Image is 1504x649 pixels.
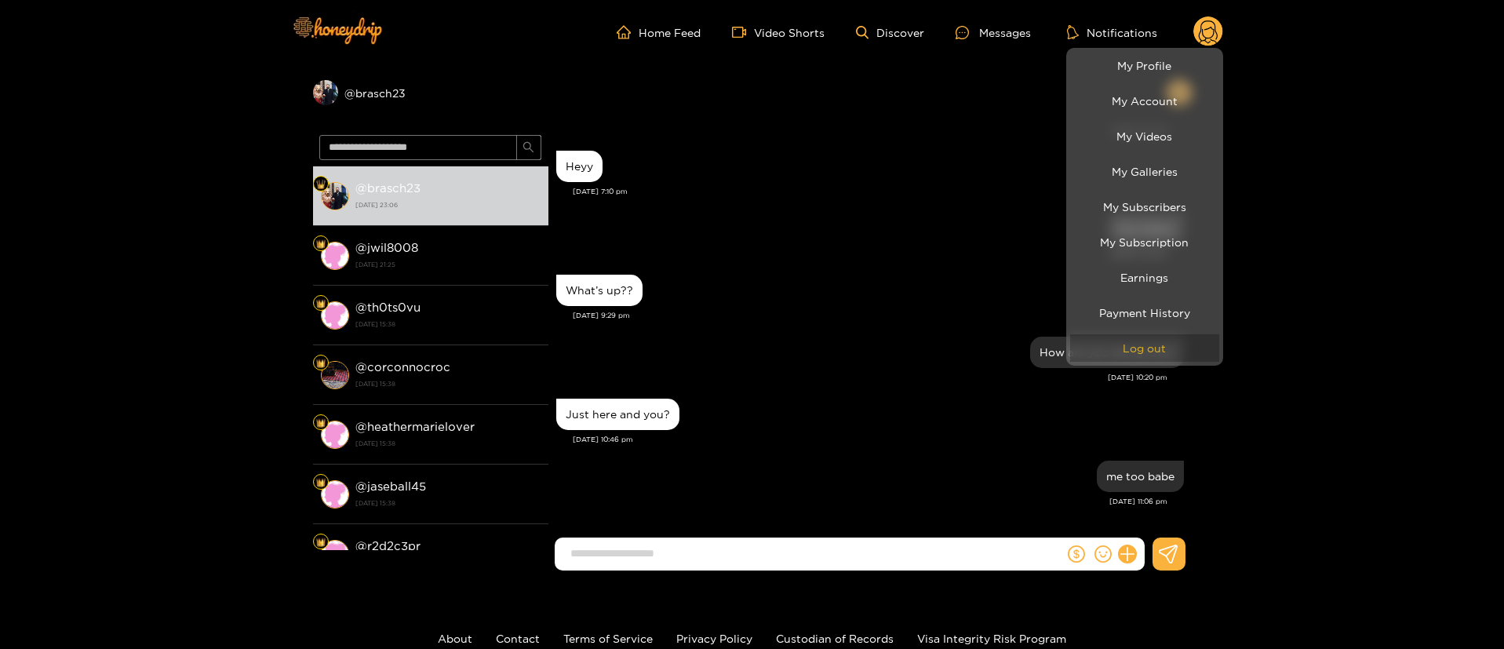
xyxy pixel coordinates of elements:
a: My Subscription [1070,228,1219,256]
a: My Subscribers [1070,193,1219,221]
a: Payment History [1070,299,1219,326]
a: My Profile [1070,52,1219,79]
a: My Videos [1070,122,1219,150]
a: Earnings [1070,264,1219,291]
a: My Account [1070,87,1219,115]
a: My Galleries [1070,158,1219,185]
button: Log out [1070,334,1219,362]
